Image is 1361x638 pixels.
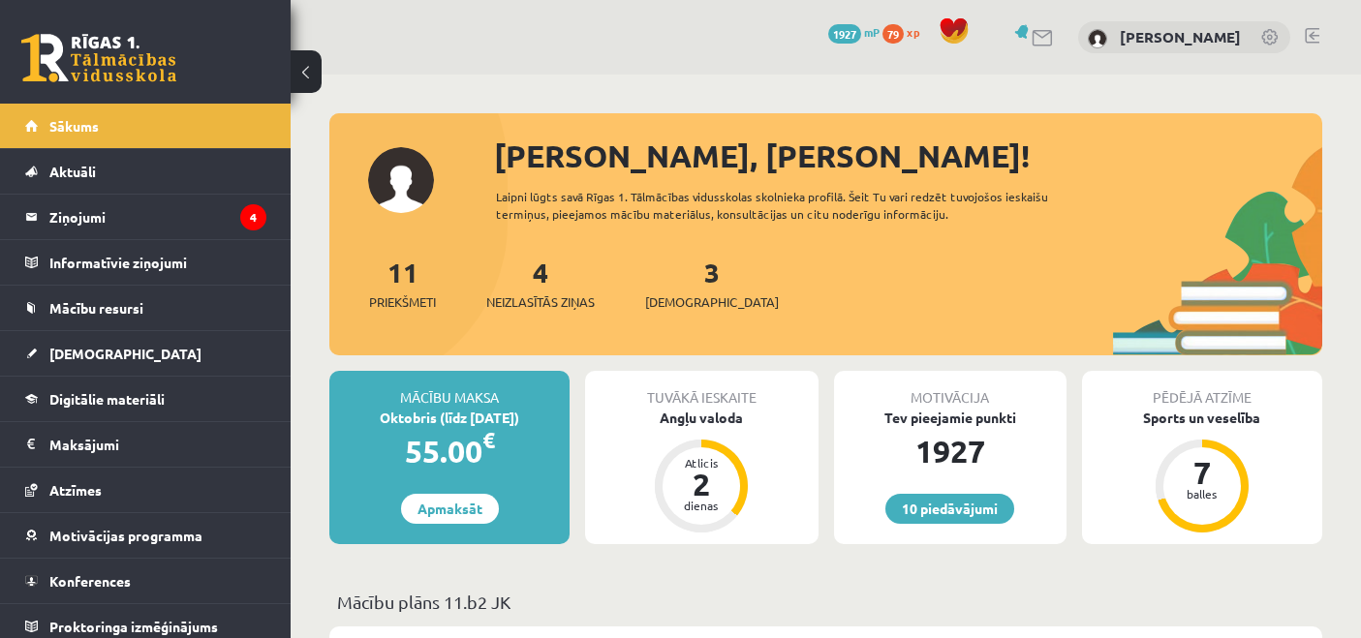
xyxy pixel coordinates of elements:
a: 1927 mP [828,24,880,40]
a: Sports un veselība 7 balles [1082,408,1322,535]
div: Tev pieejamie punkti [834,408,1067,428]
div: balles [1173,488,1231,500]
span: 79 [882,24,904,44]
div: 2 [672,469,730,500]
div: Pēdējā atzīme [1082,371,1322,408]
span: Digitālie materiāli [49,390,165,408]
i: 4 [240,204,266,230]
span: Aktuāli [49,163,96,180]
a: Apmaksāt [401,494,499,524]
a: Rīgas 1. Tālmācības vidusskola [21,34,176,82]
a: 10 piedāvājumi [885,494,1014,524]
div: Tuvākā ieskaite [585,371,818,408]
a: 11Priekšmeti [369,255,436,312]
div: 7 [1173,457,1231,488]
span: xp [907,24,919,40]
legend: Ziņojumi [49,195,266,239]
div: Angļu valoda [585,408,818,428]
div: [PERSON_NAME], [PERSON_NAME]! [494,133,1322,179]
p: Mācību plāns 11.b2 JK [337,589,1315,615]
span: Priekšmeti [369,292,436,312]
span: Mācību resursi [49,299,143,317]
div: dienas [672,500,730,511]
span: mP [864,24,880,40]
legend: Informatīvie ziņojumi [49,240,266,285]
div: Laipni lūgts savā Rīgas 1. Tālmācības vidusskolas skolnieka profilā. Šeit Tu vari redzēt tuvojošo... [496,188,1092,223]
a: Mācību resursi [25,286,266,330]
span: Motivācijas programma [49,527,202,544]
a: Konferences [25,559,266,603]
a: Atzīmes [25,468,266,512]
span: € [482,426,495,454]
a: 79 xp [882,24,929,40]
a: Informatīvie ziņojumi [25,240,266,285]
a: Aktuāli [25,149,266,194]
a: [PERSON_NAME] [1120,27,1241,46]
div: Oktobris (līdz [DATE]) [329,408,570,428]
span: 1927 [828,24,861,44]
div: Atlicis [672,457,730,469]
div: 55.00 [329,428,570,474]
div: Sports un veselība [1082,408,1322,428]
span: [DEMOGRAPHIC_DATA] [49,345,201,362]
a: Sākums [25,104,266,148]
img: Adrians Leščinskis [1088,29,1107,48]
span: Sākums [49,117,99,135]
legend: Maksājumi [49,422,266,467]
div: Motivācija [834,371,1067,408]
div: 1927 [834,428,1067,474]
a: 3[DEMOGRAPHIC_DATA] [645,255,779,312]
a: Digitālie materiāli [25,377,266,421]
a: Angļu valoda Atlicis 2 dienas [585,408,818,535]
span: [DEMOGRAPHIC_DATA] [645,292,779,312]
a: [DEMOGRAPHIC_DATA] [25,331,266,376]
a: 4Neizlasītās ziņas [486,255,595,312]
span: Atzīmes [49,481,102,499]
a: Maksājumi [25,422,266,467]
a: Ziņojumi4 [25,195,266,239]
span: Konferences [49,572,131,590]
span: Neizlasītās ziņas [486,292,595,312]
div: Mācību maksa [329,371,570,408]
span: Proktoringa izmēģinājums [49,618,218,635]
a: Motivācijas programma [25,513,266,558]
